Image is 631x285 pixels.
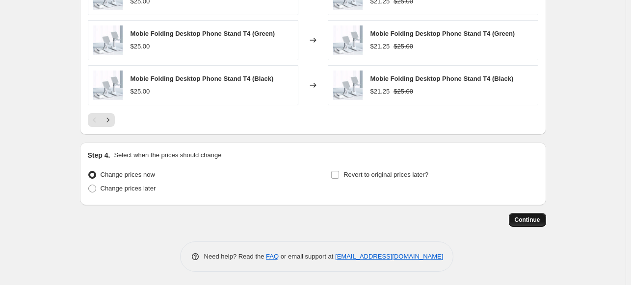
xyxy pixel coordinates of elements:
[131,42,150,51] div: $25.00
[343,171,428,178] span: Revert to original prices later?
[266,253,279,260] a: FAQ
[101,113,115,127] button: Next
[370,87,390,96] div: $21.25
[101,171,155,178] span: Change prices now
[204,253,266,260] span: Need help? Read the
[101,185,156,192] span: Change prices later
[370,42,390,51] div: $21.25
[515,216,540,224] span: Continue
[394,42,413,51] strike: $25.00
[509,213,546,227] button: Continue
[335,253,443,260] a: [EMAIL_ADDRESS][DOMAIN_NAME]
[370,75,514,82] span: Mobie Folding Desktop Phone Stand T4 (Black)
[88,113,115,127] nav: Pagination
[93,25,123,55] img: T4_45_80x.jpg
[93,71,123,100] img: T4_45_80x.jpg
[131,30,275,37] span: Mobie Folding Desktop Phone Stand T4 (Green)
[333,25,363,55] img: T4_45_80x.jpg
[114,150,221,160] p: Select when the prices should change
[333,71,363,100] img: T4_45_80x.jpg
[394,87,413,96] strike: $25.00
[131,75,274,82] span: Mobie Folding Desktop Phone Stand T4 (Black)
[88,150,110,160] h2: Step 4.
[279,253,335,260] span: or email support at
[370,30,515,37] span: Mobie Folding Desktop Phone Stand T4 (Green)
[131,87,150,96] div: $25.00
